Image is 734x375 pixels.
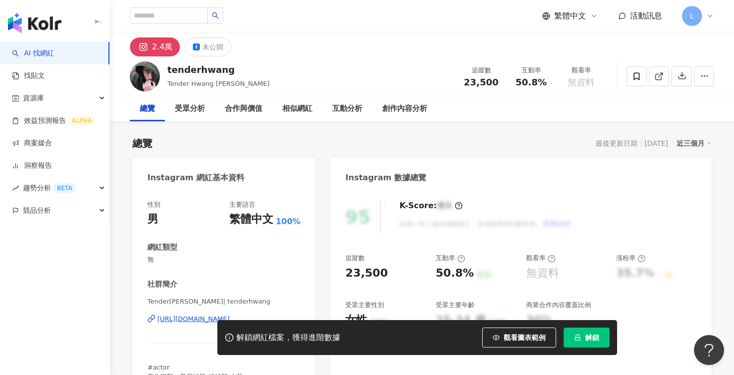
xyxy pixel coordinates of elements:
[132,136,152,150] div: 總覽
[482,328,556,348] button: 觀看圖表範例
[464,77,498,87] span: 23,500
[212,12,219,19] span: search
[130,61,160,91] img: KOL Avatar
[147,315,300,324] a: [URL][DOMAIN_NAME]
[147,212,158,227] div: 男
[526,266,559,281] div: 無資料
[167,63,270,76] div: tenderhwang
[616,254,646,263] div: 漲粉率
[276,216,300,227] span: 100%
[12,116,95,126] a: 效益預測報告ALPHA
[436,254,465,263] div: 互動率
[175,103,205,115] div: 受眾分析
[382,103,427,115] div: 創作內容分析
[574,334,581,341] span: lock
[504,334,546,342] span: 觀看圖表範例
[526,301,591,310] div: 商業合作內容覆蓋比例
[345,301,384,310] div: 受眾主要性別
[147,242,177,253] div: 網紅類型
[345,313,367,328] div: 女性
[526,254,556,263] div: 觀看率
[229,200,255,209] div: 主要語言
[8,13,61,33] img: logo
[140,103,155,115] div: 總覽
[12,71,45,81] a: 找貼文
[516,77,547,87] span: 50.8%
[147,255,300,264] span: 無
[130,37,180,56] button: 2.4萬
[345,172,426,183] div: Instagram 數據總覽
[596,139,668,147] div: 最後更新日期：[DATE]
[282,103,312,115] div: 相似網紅
[236,333,340,343] div: 解鎖網紅檔案，獲得進階數據
[152,40,172,54] div: 2.4萬
[630,11,662,20] span: 活動訊息
[677,137,712,150] div: 近三個月
[23,199,51,222] span: 競品分析
[229,212,273,227] div: 繁體中文
[436,266,474,281] div: 50.8%
[147,297,300,306] span: Tender[PERSON_NAME]| tenderhwang
[462,65,500,75] div: 追蹤數
[12,48,54,58] a: searchAI 找網紅
[12,138,52,148] a: 商案媒合
[185,37,231,56] button: 未公開
[332,103,362,115] div: 互動分析
[147,279,177,290] div: 社群簡介
[436,301,475,310] div: 受眾主要年齡
[568,77,595,87] span: 無資料
[564,328,610,348] button: 解鎖
[512,65,550,75] div: 互動率
[225,103,262,115] div: 合作與價值
[554,10,586,21] span: 繁體中文
[167,80,270,87] span: Tender Hwang [PERSON_NAME]
[23,87,44,109] span: 資源庫
[12,185,19,192] span: rise
[345,254,365,263] div: 追蹤數
[53,183,76,193] div: BETA
[157,315,230,324] div: [URL][DOMAIN_NAME]
[23,177,76,199] span: 趨勢分析
[585,334,599,342] span: 解鎖
[202,40,223,54] div: 未公開
[147,172,244,183] div: Instagram 網紅基本資料
[399,200,463,211] div: K-Score :
[147,200,160,209] div: 性別
[12,161,52,171] a: 洞察報告
[690,10,694,21] span: L
[345,266,388,281] div: 23,500
[562,65,600,75] div: 觀看率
